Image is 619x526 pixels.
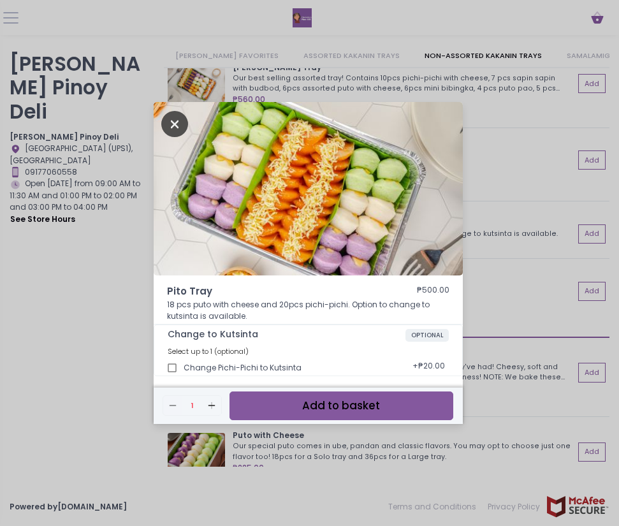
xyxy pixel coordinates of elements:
[154,102,463,275] img: Pito Tray
[405,329,449,342] span: OPTIONAL
[168,329,405,340] span: Change to Kutsinta
[417,284,449,299] div: ₱500.00
[168,346,249,356] span: Select up to 1 (optional)
[409,356,449,379] div: + ₱20.00
[161,117,188,129] button: Close
[229,391,453,420] button: Add to basket
[167,299,449,322] p: 18 pcs puto with cheese and 20pcs pichi-pichi. Option to change to kutsinta is available.
[167,284,379,299] span: Pito Tray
